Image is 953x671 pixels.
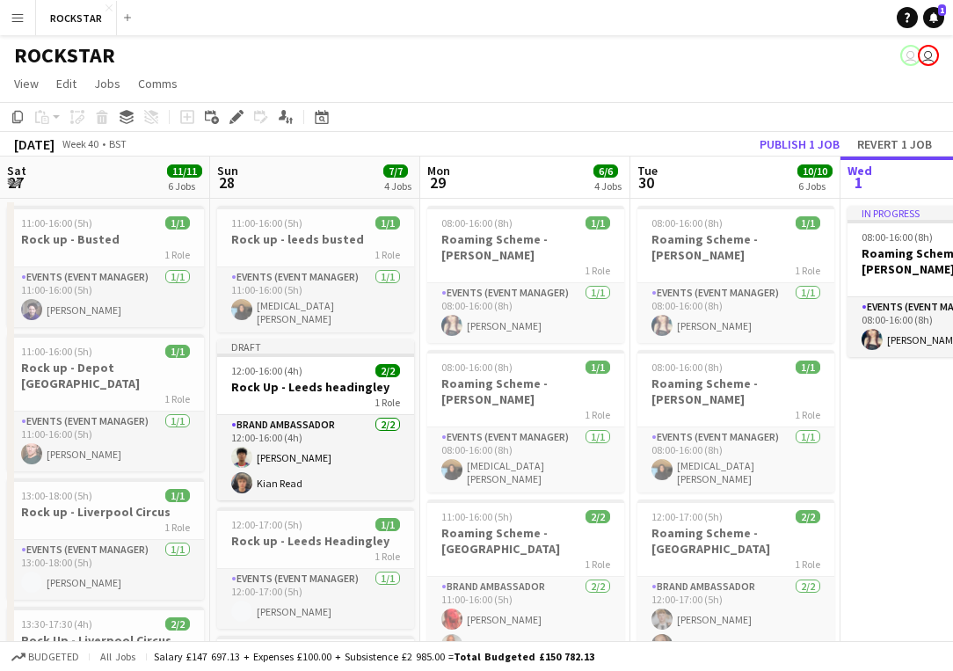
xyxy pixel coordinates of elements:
[217,533,414,549] h3: Rock up - Leeds Headingley
[441,510,513,523] span: 11:00-16:00 (5h)
[427,577,624,662] app-card-role: Brand Ambassador2/211:00-16:00 (5h)[PERSON_NAME][PERSON_NAME]
[215,172,238,193] span: 28
[217,415,414,500] app-card-role: Brand Ambassador2/212:00-16:00 (4h)[PERSON_NAME]Kian Read
[637,500,834,662] div: 12:00-17:00 (5h)2/2Roaming Scheme - [GEOGRAPHIC_DATA]1 RoleBrand Ambassador2/212:00-17:00 (5h)[PE...
[923,7,944,28] a: 1
[375,216,400,230] span: 1/1
[231,518,302,531] span: 12:00-17:00 (5h)
[7,360,204,391] h3: Rock up - Depot [GEOGRAPHIC_DATA]
[375,396,400,409] span: 1 Role
[217,379,414,395] h3: Rock Up - Leeds headingley
[7,540,204,600] app-card-role: Events (Event Manager)1/113:00-18:00 (5h)[PERSON_NAME]
[425,172,450,193] span: 29
[56,76,76,91] span: Edit
[796,361,820,374] span: 1/1
[167,164,202,178] span: 11/11
[427,350,624,492] app-job-card: 08:00-16:00 (8h)1/1Roaming Scheme - [PERSON_NAME]1 RoleEvents (Event Manager)1/108:00-16:00 (8h)[...
[217,163,238,179] span: Sun
[7,231,204,247] h3: Rock up - Busted
[28,651,79,663] span: Budgeted
[375,518,400,531] span: 1/1
[637,350,834,492] div: 08:00-16:00 (8h)1/1Roaming Scheme - [PERSON_NAME]1 RoleEvents (Event Manager)1/108:00-16:00 (8h)[...
[217,339,414,354] div: Draft
[21,345,92,358] span: 11:00-16:00 (5h)
[97,650,139,663] span: All jobs
[427,376,624,407] h3: Roaming Scheme - [PERSON_NAME]
[165,489,190,502] span: 1/1
[637,163,658,179] span: Tue
[594,179,622,193] div: 4 Jobs
[217,339,414,500] app-job-card: Draft12:00-16:00 (4h)2/2Rock Up - Leeds headingley1 RoleBrand Ambassador2/212:00-16:00 (4h)[PERSO...
[796,216,820,230] span: 1/1
[217,569,414,629] app-card-role: Events (Event Manager)1/112:00-17:00 (5h)[PERSON_NAME]
[217,507,414,629] app-job-card: 12:00-17:00 (5h)1/1Rock up - Leeds Headingley1 RoleEvents (Event Manager)1/112:00-17:00 (5h)[PERS...
[7,334,204,471] app-job-card: 11:00-16:00 (5h)1/1Rock up - Depot [GEOGRAPHIC_DATA]1 RoleEvents (Event Manager)1/111:00-16:00 (5...
[7,632,204,648] h3: Rock Up - Liverpool Circus
[7,72,46,95] a: View
[427,206,624,343] app-job-card: 08:00-16:00 (8h)1/1Roaming Scheme - [PERSON_NAME]1 RoleEvents (Event Manager)1/108:00-16:00 (8h)[...
[796,510,820,523] span: 2/2
[7,412,204,471] app-card-role: Events (Event Manager)1/111:00-16:00 (5h)[PERSON_NAME]
[21,216,92,230] span: 11:00-16:00 (5h)
[7,206,204,327] div: 11:00-16:00 (5h)1/1Rock up - Busted1 RoleEvents (Event Manager)1/111:00-16:00 (5h)[PERSON_NAME]
[637,577,834,662] app-card-role: Brand Ambassador2/212:00-17:00 (5h)[PERSON_NAME][PERSON_NAME]
[938,4,946,16] span: 1
[217,206,414,332] app-job-card: 11:00-16:00 (5h)1/1Rock up - leeds busted1 RoleEvents (Event Manager)1/111:00-16:00 (5h)[MEDICAL_...
[14,135,55,153] div: [DATE]
[637,376,834,407] h3: Roaming Scheme - [PERSON_NAME]
[164,521,190,534] span: 1 Role
[94,76,120,91] span: Jobs
[427,231,624,263] h3: Roaming Scheme - [PERSON_NAME]
[862,230,933,244] span: 08:00-16:00 (8h)
[7,163,26,179] span: Sat
[585,558,610,571] span: 1 Role
[795,408,820,421] span: 1 Role
[651,510,723,523] span: 12:00-17:00 (5h)
[375,364,400,377] span: 2/2
[795,558,820,571] span: 1 Role
[384,179,411,193] div: 4 Jobs
[131,72,185,95] a: Comms
[217,231,414,247] h3: Rock up - leeds busted
[109,137,127,150] div: BST
[637,231,834,263] h3: Roaming Scheme - [PERSON_NAME]
[7,504,204,520] h3: Rock up - Liverpool Circus
[427,500,624,662] app-job-card: 11:00-16:00 (5h)2/2Roaming Scheme - [GEOGRAPHIC_DATA]1 RoleBrand Ambassador2/211:00-16:00 (5h)[PE...
[154,650,594,663] div: Salary £147 697.13 + Expenses £100.00 + Subsistence £2 985.00 =
[585,408,610,421] span: 1 Role
[637,427,834,492] app-card-role: Events (Event Manager)1/108:00-16:00 (8h)[MEDICAL_DATA][PERSON_NAME]
[637,525,834,557] h3: Roaming Scheme - [GEOGRAPHIC_DATA]
[427,525,624,557] h3: Roaming Scheme - [GEOGRAPHIC_DATA]
[217,267,414,332] app-card-role: Events (Event Manager)1/111:00-16:00 (5h)[MEDICAL_DATA][PERSON_NAME]
[586,216,610,230] span: 1/1
[231,364,302,377] span: 12:00-16:00 (4h)
[918,45,939,66] app-user-avatar: Ed Harvey
[651,216,723,230] span: 08:00-16:00 (8h)
[4,172,26,193] span: 27
[900,45,921,66] app-user-avatar: Ed Harvey
[87,72,127,95] a: Jobs
[753,133,847,156] button: Publish 1 job
[797,164,833,178] span: 10/10
[14,76,39,91] span: View
[7,267,204,327] app-card-role: Events (Event Manager)1/111:00-16:00 (5h)[PERSON_NAME]
[375,550,400,563] span: 1 Role
[637,206,834,343] app-job-card: 08:00-16:00 (8h)1/1Roaming Scheme - [PERSON_NAME]1 RoleEvents (Event Manager)1/108:00-16:00 (8h)[...
[795,264,820,277] span: 1 Role
[637,283,834,343] app-card-role: Events (Event Manager)1/108:00-16:00 (8h)[PERSON_NAME]
[848,163,872,179] span: Wed
[164,392,190,405] span: 1 Role
[383,164,408,178] span: 7/7
[168,179,201,193] div: 6 Jobs
[231,216,302,230] span: 11:00-16:00 (5h)
[21,489,92,502] span: 13:00-18:00 (5h)
[850,133,939,156] button: Revert 1 job
[138,76,178,91] span: Comms
[586,510,610,523] span: 2/2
